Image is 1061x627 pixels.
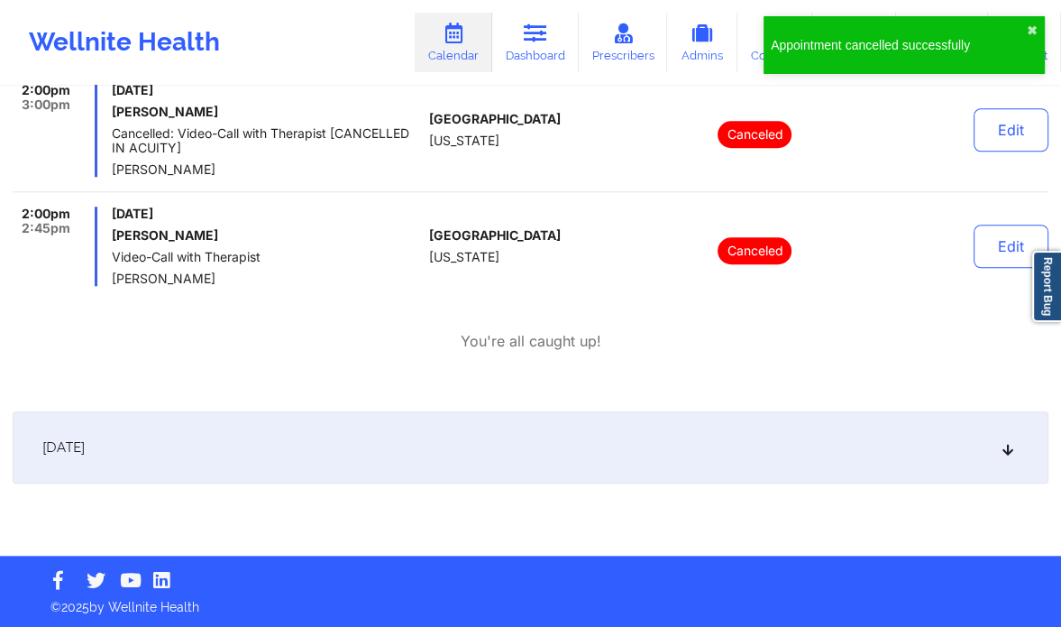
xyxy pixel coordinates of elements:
a: Coaches [737,13,812,72]
button: close [1027,23,1038,38]
span: [DATE] [112,83,422,97]
span: 2:00pm [22,83,70,97]
h6: [PERSON_NAME] [112,228,422,243]
button: Edit [974,108,1048,152]
span: [PERSON_NAME] [112,272,422,286]
p: © 2025 by Wellnite Health [38,586,1023,616]
p: You're all caught up! [461,331,601,352]
span: [PERSON_NAME] [112,162,422,177]
p: Canceled [718,237,791,264]
span: [DATE] [112,207,422,221]
span: Video-Call with Therapist [112,250,422,264]
a: Report Bug [1032,251,1061,322]
h6: [PERSON_NAME] [112,105,422,119]
span: Cancelled: Video-Call with Therapist [CANCELLED IN ACUITY] [112,126,422,155]
span: [DATE] [42,438,85,456]
span: [US_STATE] [429,134,499,148]
span: 2:00pm [22,207,70,221]
a: Dashboard [492,13,579,72]
button: Edit [974,225,1048,268]
a: Admins [667,13,737,72]
a: Calendar [415,13,492,72]
p: Canceled [718,121,791,148]
span: 2:45pm [22,221,70,235]
span: [GEOGRAPHIC_DATA] [429,112,561,126]
span: [GEOGRAPHIC_DATA] [429,228,561,243]
span: 3:00pm [22,97,70,112]
div: Appointment cancelled successfully [771,36,1027,54]
a: Prescribers [579,13,668,72]
span: [US_STATE] [429,250,499,264]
